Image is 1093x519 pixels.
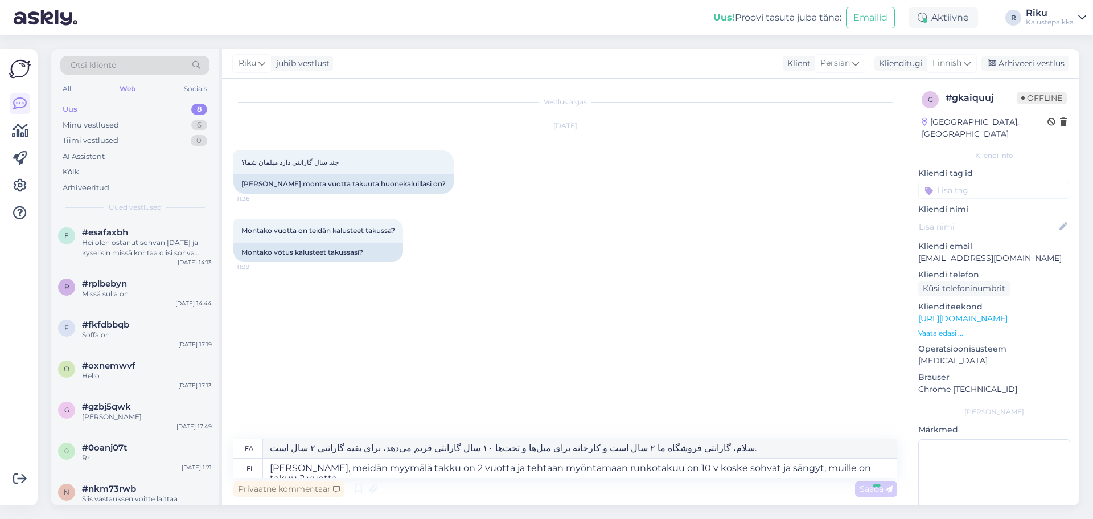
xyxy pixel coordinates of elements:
img: Askly Logo [9,58,31,80]
div: Riku [1026,9,1074,18]
span: Otsi kliente [71,59,116,71]
span: #gzbj5qwk [82,402,131,412]
div: [DATE] 14:44 [175,299,212,308]
div: Arhiveeri vestlus [981,56,1069,71]
span: #nkm73rwb [82,484,136,494]
div: AI Assistent [63,151,105,162]
span: Finnish [932,57,961,70]
span: چند سال گارانتی دارد مبلمان شما؟ [241,158,339,166]
div: All [60,81,73,96]
div: Arhiveeritud [63,182,109,194]
div: [PERSON_NAME] [82,412,212,422]
input: Lisa nimi [919,220,1057,233]
div: Missä sulla on [82,289,212,299]
span: n [64,488,69,496]
p: Vaata edasi ... [918,328,1070,338]
span: #fkfdbbqb [82,320,129,330]
a: RikuKalustepaikka [1026,9,1086,27]
button: Emailid [846,7,895,28]
div: Kalustepaikka [1026,18,1074,27]
span: 11:36 [237,194,280,203]
div: Kliendi info [918,150,1070,161]
div: [DATE] 17:19 [178,340,212,349]
div: Tiimi vestlused [63,135,118,146]
span: f [64,324,69,332]
div: [DATE] 1:21 [182,463,212,472]
div: Klient [783,58,811,70]
span: Riku [239,57,256,70]
div: Küsi telefoninumbrit [918,281,1010,296]
div: R [1005,10,1021,26]
span: #oxnemwvf [82,361,135,371]
b: Uus! [713,12,735,23]
div: Socials [182,81,209,96]
div: 8 [191,104,207,115]
p: [EMAIL_ADDRESS][DOMAIN_NAME] [918,252,1070,264]
div: Minu vestlused [63,120,119,131]
span: #0oanj07t [82,443,127,453]
p: Kliendi email [918,240,1070,252]
span: r [64,283,69,291]
p: Operatsioonisüsteem [918,343,1070,355]
p: Klienditeekond [918,301,1070,313]
div: [DATE] [233,121,897,131]
span: o [64,365,69,373]
span: Offline [1017,92,1067,104]
span: Uued vestlused [109,202,162,212]
p: Brauser [918,371,1070,383]
p: Chrome [TECHNICAL_ID] [918,383,1070,395]
p: Kliendi nimi [918,203,1070,215]
div: [PERSON_NAME] monta vuotta takuuta huonekaluillasi on? [233,174,454,194]
div: 6 [191,120,207,131]
span: g [928,95,933,104]
div: # gkaiquuj [946,91,1017,105]
input: Lisa tag [918,182,1070,199]
span: e [64,231,69,240]
div: [GEOGRAPHIC_DATA], [GEOGRAPHIC_DATA] [922,116,1047,140]
div: [DATE] 14:13 [178,258,212,267]
div: [PERSON_NAME] [918,407,1070,417]
div: 0 [191,135,207,146]
span: 0 [64,447,69,455]
div: Klienditugi [874,58,923,70]
div: Vestlus algas [233,97,897,107]
p: [MEDICAL_DATA] [918,355,1070,367]
span: #rplbebyn [82,279,127,289]
span: #esafaxbh [82,227,128,238]
div: juhib vestlust [272,58,330,70]
div: Aktiivne [909,7,978,28]
div: Montako vòtus kalusteet takussasi? [233,243,403,262]
div: Soffa on [82,330,212,340]
div: Rr [82,453,212,463]
span: Persian [820,57,850,70]
div: Kõik [63,166,79,178]
span: 11:39 [237,263,280,271]
div: Hello [82,371,212,381]
div: [DATE] 17:49 [176,422,212,431]
a: [URL][DOMAIN_NAME] [918,313,1008,324]
div: Hei olen ostanut sohvan [DATE] ja kyselisin missä kohtaa olisi sohva tulossa kuitin numero on 454 [82,238,212,258]
p: Kliendi telefon [918,269,1070,281]
span: g [64,406,69,414]
p: Märkmed [918,424,1070,436]
div: [DATE] 17:13 [178,381,212,390]
div: Siis vastauksen voitte laittaa [EMAIL_ADDRESS][DOMAIN_NAME] [82,494,212,514]
div: Web [117,81,138,96]
div: Proovi tasuta juba täna: [713,11,841,24]
p: Kliendi tag'id [918,167,1070,179]
span: Montako vuotta on teidän kalusteet takussa? [241,226,395,235]
div: Uus [63,104,77,115]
